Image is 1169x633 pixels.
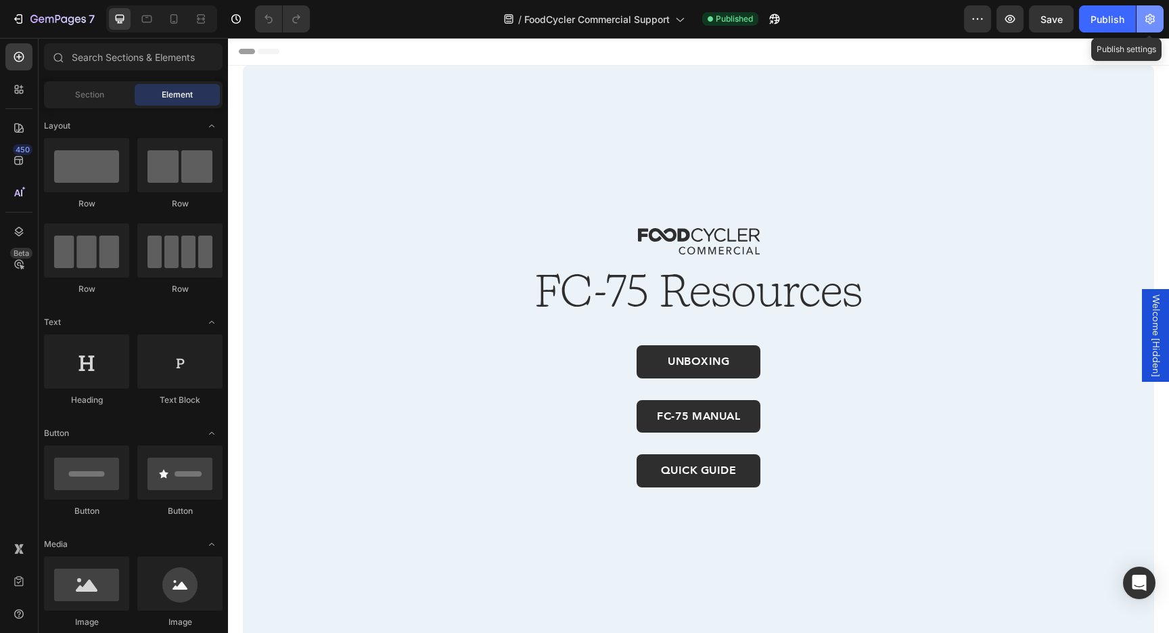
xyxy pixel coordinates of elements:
[410,190,532,216] img: gempages_518615441438934179-102ea54d-3753-4bcd-818d-3bd7709d5750.svg
[1079,5,1136,32] button: Publish
[75,89,104,101] span: Section
[409,362,532,395] a: FC-75 Manual
[44,120,70,132] span: Layout
[201,422,223,444] span: Toggle open
[137,616,223,628] div: Image
[433,425,509,440] p: Quick Guide
[5,5,101,32] button: 7
[228,38,1169,633] iframe: Design area
[133,230,809,284] h1: FC-75 Resources
[524,12,670,26] span: FoodCycler Commercial Support
[1029,5,1074,32] button: Save
[13,144,32,155] div: 450
[44,616,129,628] div: Image
[440,316,501,331] p: Unboxing
[201,533,223,555] span: Toggle open
[44,43,223,70] input: Search Sections & Elements
[137,198,223,210] div: Row
[1091,12,1124,26] div: Publish
[429,371,512,386] p: FC-75 Manual
[44,538,68,550] span: Media
[201,311,223,333] span: Toggle open
[137,283,223,295] div: Row
[409,416,532,449] a: Quick Guide
[255,5,310,32] div: Undo/Redo
[162,89,193,101] span: Element
[1040,14,1063,25] span: Save
[518,12,522,26] span: /
[44,198,129,210] div: Row
[44,427,69,439] span: Button
[201,115,223,137] span: Toggle open
[44,283,129,295] div: Row
[137,505,223,517] div: Button
[921,257,934,339] span: Welcome [Hidden]
[10,248,32,259] div: Beta
[137,394,223,406] div: Text Block
[716,13,753,25] span: Published
[89,11,95,27] p: 7
[1123,567,1155,599] div: Open Intercom Messenger
[44,505,129,517] div: Button
[44,316,61,328] span: Text
[409,307,532,340] a: Unboxing
[44,394,129,406] div: Heading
